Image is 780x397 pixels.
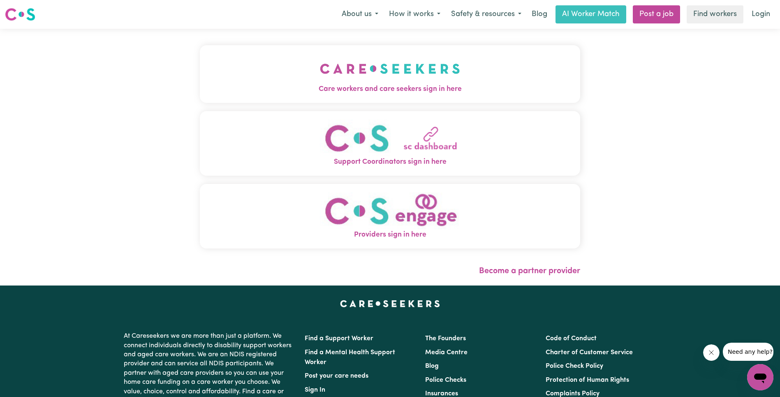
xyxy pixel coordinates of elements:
a: Charter of Customer Service [546,349,633,356]
iframe: Close message [703,344,720,361]
a: Careseekers logo [5,5,35,24]
a: The Founders [425,335,466,342]
a: Post your care needs [305,373,368,379]
a: Media Centre [425,349,468,356]
a: Blog [527,5,552,23]
button: About us [336,6,384,23]
a: Complaints Policy [546,390,599,397]
a: Police Checks [425,377,466,383]
button: How it works [384,6,446,23]
a: Careseekers home page [340,300,440,307]
span: Care workers and care seekers sign in here [200,84,580,95]
a: Post a job [633,5,680,23]
a: Police Check Policy [546,363,603,369]
button: Care workers and care seekers sign in here [200,45,580,103]
a: Insurances [425,390,458,397]
a: Find workers [687,5,743,23]
a: Login [747,5,775,23]
button: Providers sign in here [200,184,580,248]
a: Become a partner provider [479,267,580,275]
a: Code of Conduct [546,335,597,342]
span: Support Coordinators sign in here [200,157,580,167]
a: Sign In [305,387,325,393]
iframe: Button to launch messaging window [747,364,773,390]
a: AI Worker Match [555,5,626,23]
img: Careseekers logo [5,7,35,22]
a: Blog [425,363,439,369]
button: Support Coordinators sign in here [200,111,580,176]
a: Find a Support Worker [305,335,373,342]
span: Providers sign in here [200,230,580,240]
a: Protection of Human Rights [546,377,629,383]
a: Find a Mental Health Support Worker [305,349,395,366]
iframe: Message from company [723,343,773,361]
button: Safety & resources [446,6,527,23]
